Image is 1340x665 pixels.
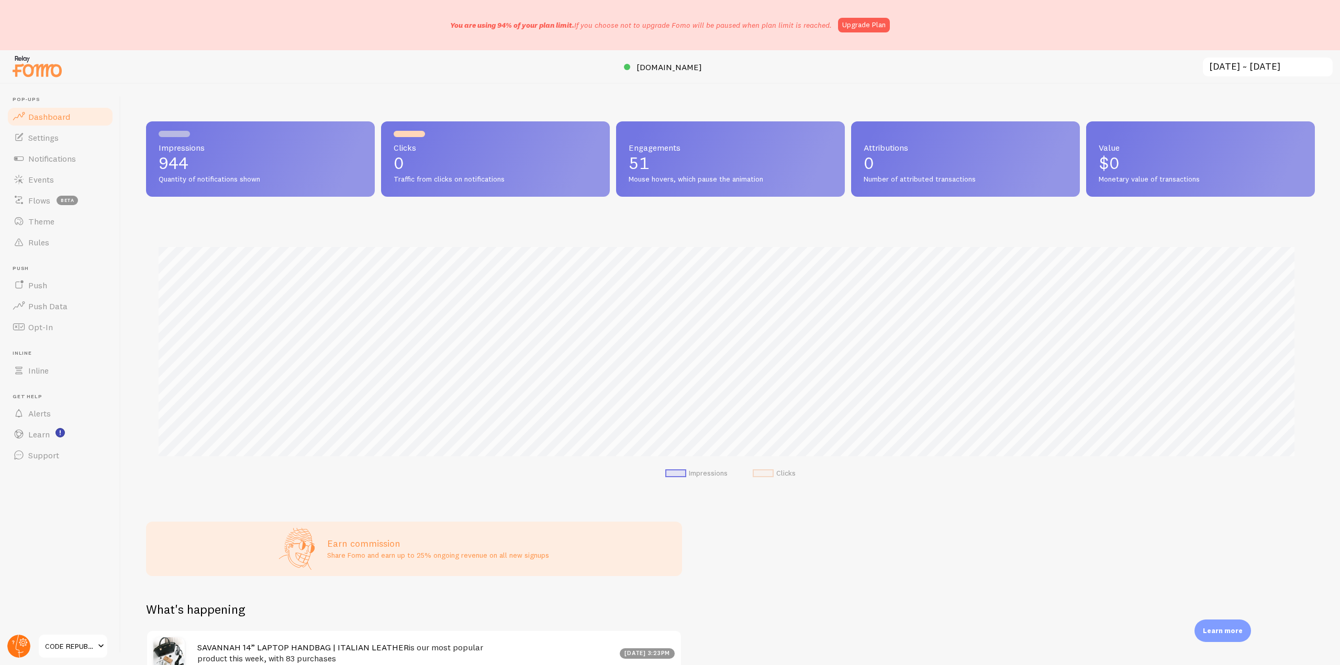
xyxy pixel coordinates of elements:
span: Attributions [864,143,1067,152]
span: Number of attributed transactions [864,175,1067,184]
p: 0 [864,155,1067,172]
a: Settings [6,127,114,148]
li: Clicks [753,469,796,478]
a: Dashboard [6,106,114,127]
a: Events [6,169,114,190]
span: Quantity of notifications shown [159,175,362,184]
a: SAVANNAH 14” LAPTOP HANDBAG | ITALIAN LEATHER [197,642,409,652]
a: Rules [6,232,114,253]
span: $0 [1099,153,1120,173]
a: Alerts [6,403,114,424]
img: fomo-relay-logo-orange.svg [11,53,63,80]
a: Theme [6,211,114,232]
span: Get Help [13,393,114,400]
span: Alerts [28,408,51,419]
span: Support [28,450,59,460]
span: Mouse hovers, which pause the animation [629,175,832,184]
span: Push [13,265,114,272]
li: Impressions [665,469,728,478]
svg: <p>Watch New Feature Tutorials!</p> [55,428,65,437]
a: Opt-In [6,317,114,337]
span: Rules [28,237,49,247]
h2: What's happening [146,601,245,617]
p: 944 [159,155,362,172]
a: Push Data [6,296,114,317]
h3: Earn commission [327,537,549,549]
span: Inline [28,365,49,376]
span: Impressions [159,143,362,152]
span: Value [1099,143,1302,152]
div: [DATE] 3:23pm [620,648,675,659]
span: Opt-In [28,322,53,332]
span: Push [28,280,47,290]
a: Upgrade Plan [838,18,890,32]
span: You are using 94% of your plan limit. [450,20,574,30]
span: Engagements [629,143,832,152]
span: Notifications [28,153,76,164]
a: Learn [6,424,114,445]
a: Notifications [6,148,114,169]
a: Flows beta [6,190,114,211]
div: Learn more [1194,619,1251,642]
span: Theme [28,216,54,227]
span: Inline [13,350,114,357]
p: Share Fomo and earn up to 25% ongoing revenue on all new signups [327,550,549,560]
a: Support [6,445,114,466]
p: 51 [629,155,832,172]
p: If you choose not to upgrade Fomo will be paused when plan limit is reached. [450,20,832,30]
h4: is our most popular product this week, with 83 purchases [197,642,613,663]
span: beta [57,196,78,205]
span: CODE REPUBLIC [45,640,95,652]
a: CODE REPUBLIC [38,634,108,659]
span: Push Data [28,301,68,311]
a: Push [6,275,114,296]
span: Monetary value of transactions [1099,175,1302,184]
span: Traffic from clicks on notifications [394,175,597,184]
a: Inline [6,360,114,381]
span: Flows [28,195,50,206]
p: 0 [394,155,597,172]
p: Learn more [1203,626,1243,636]
span: Dashboard [28,111,70,122]
span: Events [28,174,54,185]
span: Pop-ups [13,96,114,103]
span: Settings [28,132,59,143]
span: Learn [28,429,50,439]
span: Clicks [394,143,597,152]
